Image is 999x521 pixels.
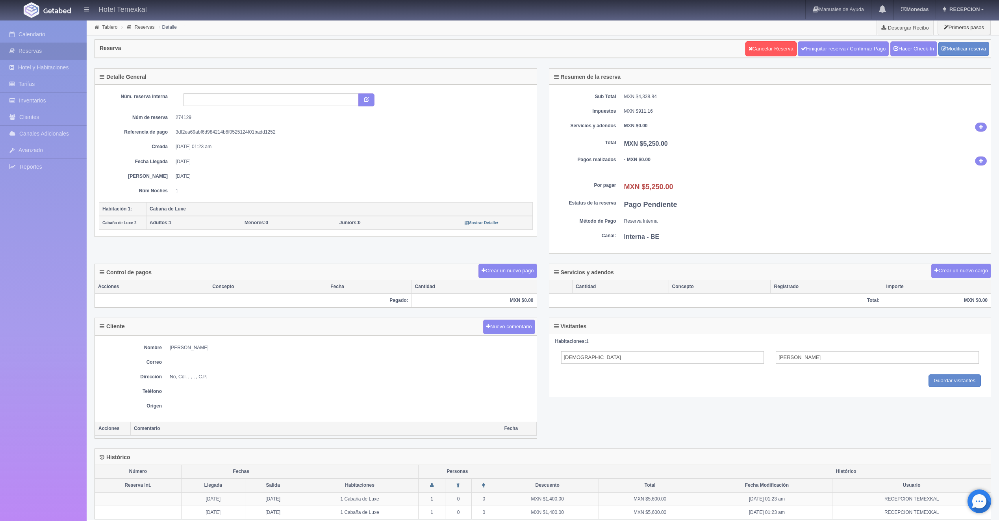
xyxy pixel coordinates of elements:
[496,506,599,519] td: MXN $1,400.00
[150,220,171,225] span: 1
[135,24,155,30] a: Reservas
[555,338,985,345] div: 1
[877,20,933,35] a: Descargar Recibo
[245,506,301,519] td: [DATE]
[99,359,162,366] dt: Correo
[472,492,496,506] td: 0
[245,220,265,225] strong: Menores:
[554,270,614,275] h4: Servicios y adendos
[95,478,181,492] th: Reserva Int.
[245,492,301,506] td: [DATE]
[549,294,883,307] th: Total:
[624,218,987,225] dd: Reserva Interna
[411,294,536,307] th: MXN $0.00
[599,478,701,492] th: Total
[701,492,832,506] td: [DATE] 01:23 am
[105,143,168,150] dt: Creada
[419,465,496,478] th: Personas
[776,351,979,364] input: Apellidos del Adulto
[553,123,616,129] dt: Servicios y adendos
[99,388,162,395] dt: Teléfono
[553,200,616,207] dt: Estatus de la reserva
[99,374,162,380] dt: Dirección
[624,123,648,128] b: MXN $0.00
[99,403,162,409] dt: Origen
[890,41,937,56] a: Hacer Check-In
[245,478,301,492] th: Salida
[553,218,616,225] dt: Método de Pago
[181,478,245,492] th: Llegada
[501,422,536,435] th: Fecha
[95,422,131,435] th: Acciones
[105,129,168,136] dt: Referencia de pago
[176,143,527,150] dd: [DATE] 01:23 am
[472,506,496,519] td: 0
[102,24,117,30] a: Tablero
[100,454,130,460] h4: Histórico
[929,374,981,387] input: Guardar visitantes
[102,221,137,225] small: Cabaña de Luxe 2
[209,280,327,294] th: Concepto
[553,156,616,163] dt: Pagos realizados
[95,280,209,294] th: Acciones
[445,492,471,506] td: 0
[181,465,301,478] th: Fechas
[496,492,599,506] td: MXN $1,400.00
[95,465,181,478] th: Número
[701,478,832,492] th: Fecha Modificación
[105,158,168,165] dt: Fecha Llegada
[573,280,669,294] th: Cantidad
[176,129,527,136] dd: 3df2ea69abf6d984214b6f0525124f01badd1252
[301,492,419,506] td: 1 Cabaña de Luxe
[146,202,533,216] th: Cabaña de Luxe
[901,6,929,12] b: Monedas
[170,344,533,351] dd: [PERSON_NAME]
[98,4,147,14] h4: Hotel Temexkal
[555,339,586,344] strong: Habitaciones:
[176,114,527,121] dd: 274129
[599,506,701,519] td: MXN $5,600.00
[150,220,169,225] strong: Adultos:
[465,221,499,225] small: Mostrar Detalle
[95,294,411,307] th: Pagado:
[554,324,587,329] h4: Visitantes
[105,93,168,100] dt: Núm. reserva interna
[176,173,527,180] dd: [DATE]
[832,492,991,506] td: RECEPCION TEMEXKAL
[553,108,616,115] dt: Impuestos
[771,280,883,294] th: Registrado
[176,188,527,194] dd: 1
[105,188,168,194] dt: Núm Noches
[624,183,673,191] b: MXN $5,250.00
[947,6,980,12] span: RECEPCION
[798,41,889,56] a: Finiquitar reserva / Confirmar Pago
[327,280,411,294] th: Fecha
[496,478,599,492] th: Descuento
[561,351,764,364] input: Nombre del Adulto
[102,206,132,212] b: Habitación 1:
[99,344,162,351] dt: Nombre
[100,324,125,329] h4: Cliente
[483,320,535,334] button: Nuevo comentario
[931,264,991,278] button: Crear un nuevo cargo
[465,220,499,225] a: Mostrar Detalle
[411,280,536,294] th: Cantidad
[419,506,445,519] td: 1
[669,280,771,294] th: Concepto
[624,157,651,162] b: - MXN $0.00
[105,114,168,121] dt: Núm de reserva
[301,506,419,519] td: 1 Cabaña de Luxe
[883,280,991,294] th: Importe
[624,233,660,240] b: Interna - BE
[157,23,179,31] li: Detalle
[301,478,419,492] th: Habitaciones
[131,422,501,435] th: Comentario
[445,506,471,519] td: 0
[938,20,990,35] button: Primeros pasos
[832,478,991,492] th: Usuario
[553,233,616,239] dt: Canal:
[478,264,537,278] button: Crear un nuevo pago
[745,41,797,56] a: Cancelar Reserva
[339,220,358,225] strong: Juniors:
[883,294,991,307] th: MXN $0.00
